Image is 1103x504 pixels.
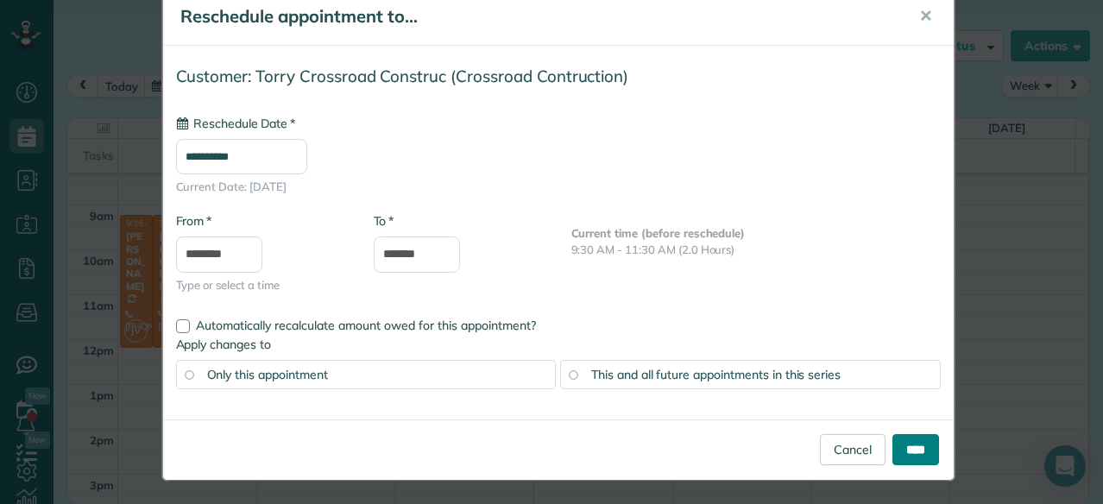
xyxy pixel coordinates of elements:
span: ✕ [919,6,932,26]
span: This and all future appointments in this series [591,367,841,382]
label: To [374,212,394,230]
label: From [176,212,211,230]
a: Cancel [820,434,886,465]
span: Type or select a time [176,277,348,293]
h4: Customer: Torry Crossroad Construc (Crossroad Contruction) [176,67,941,85]
input: Only this appointment [185,370,193,379]
h5: Reschedule appointment to... [180,4,895,28]
label: Apply changes to [176,336,941,353]
span: Automatically recalculate amount owed for this appointment? [196,318,536,333]
input: This and all future appointments in this series [569,370,577,379]
p: 9:30 AM - 11:30 AM (2.0 Hours) [571,242,941,258]
span: Only this appointment [207,367,328,382]
b: Current time (before reschedule) [571,226,746,240]
span: Current Date: [DATE] [176,179,941,195]
label: Reschedule Date [176,115,295,132]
